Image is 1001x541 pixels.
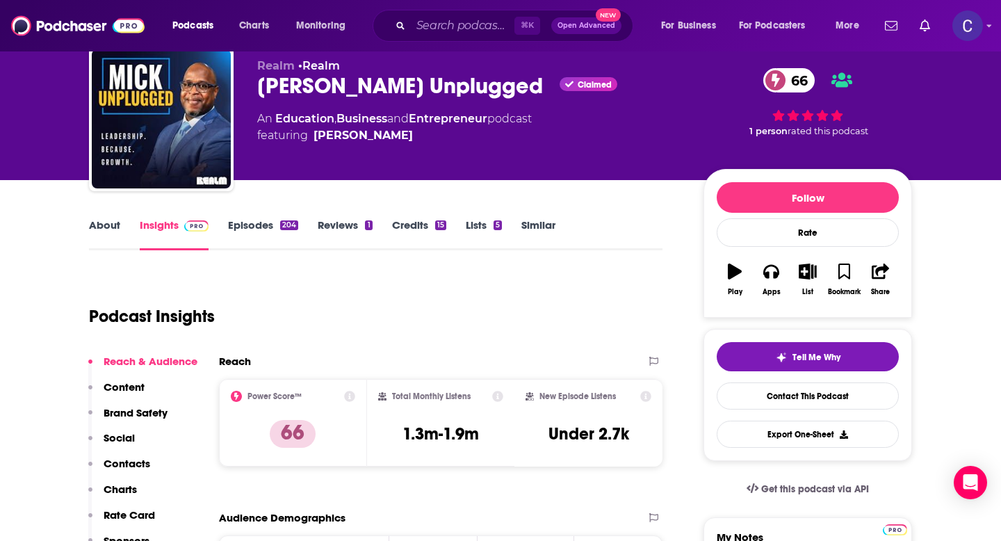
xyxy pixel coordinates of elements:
span: For Podcasters [739,16,806,35]
span: Monitoring [296,16,345,35]
button: tell me why sparkleTell Me Why [717,342,899,371]
a: Get this podcast via API [735,472,880,506]
a: Show notifications dropdown [914,14,936,38]
p: Rate Card [104,508,155,522]
h2: Audience Demographics [219,511,345,524]
a: Similar [521,218,555,250]
span: For Business [661,16,716,35]
a: Entrepreneur [409,112,487,125]
div: Search podcasts, credits, & more... [386,10,646,42]
p: Content [104,380,145,394]
h3: 1.3m-1.9m [402,423,479,444]
div: Play [728,288,742,296]
h1: Podcast Insights [89,306,215,327]
div: 5 [494,220,502,230]
div: 204 [280,220,298,230]
button: Social [88,431,135,457]
span: Claimed [578,81,612,88]
button: Play [717,255,753,305]
button: Reach & Audience [88,355,197,380]
a: InsightsPodchaser Pro [140,218,209,250]
div: An podcast [257,111,532,144]
span: 66 [777,68,815,92]
div: Open Intercom Messenger [954,466,987,499]
button: Apps [753,255,789,305]
a: About [89,218,120,250]
div: 66 1 personrated this podcast [703,59,912,145]
a: Mick Hunt [314,127,413,144]
span: , [334,112,336,125]
span: 1 person [749,126,788,136]
button: open menu [651,15,733,37]
span: New [596,8,621,22]
span: and [387,112,409,125]
span: Podcasts [172,16,213,35]
img: Podchaser Pro [883,524,907,535]
h2: Power Score™ [247,391,302,401]
span: featuring [257,127,532,144]
span: Realm [257,59,295,72]
span: Tell Me Why [792,352,840,363]
div: 15 [435,220,446,230]
div: Bookmark [828,288,861,296]
button: Content [88,380,145,406]
a: Episodes204 [228,218,298,250]
span: • [298,59,340,72]
img: Mick Unplugged [92,49,231,188]
button: open menu [163,15,231,37]
div: Rate [717,218,899,247]
div: List [802,288,813,296]
button: Bookmark [826,255,862,305]
h2: Reach [219,355,251,368]
p: Contacts [104,457,150,470]
button: Contacts [88,457,150,483]
button: open menu [826,15,877,37]
a: Charts [230,15,277,37]
span: Charts [239,16,269,35]
img: User Profile [952,10,983,41]
input: Search podcasts, credits, & more... [411,15,514,37]
button: Share [863,255,899,305]
a: Pro website [883,522,907,535]
span: ⌘ K [514,17,540,35]
p: 66 [270,420,316,448]
button: open menu [730,15,826,37]
div: Share [871,288,890,296]
button: Brand Safety [88,406,168,432]
h2: Total Monthly Listens [392,391,471,401]
span: More [836,16,859,35]
span: Logged in as publicityxxtina [952,10,983,41]
p: Brand Safety [104,406,168,419]
a: Contact This Podcast [717,382,899,410]
a: Education [275,112,334,125]
a: Realm [302,59,340,72]
a: Credits15 [392,218,446,250]
button: List [790,255,826,305]
a: Reviews1 [318,218,372,250]
div: Apps [763,288,781,296]
img: tell me why sparkle [776,352,787,363]
div: 1 [365,220,372,230]
button: Open AdvancedNew [551,17,621,34]
span: Open Advanced [558,22,615,29]
h3: Under 2.7k [548,423,629,444]
button: open menu [286,15,364,37]
p: Social [104,431,135,444]
p: Reach & Audience [104,355,197,368]
img: Podchaser - Follow, Share and Rate Podcasts [11,13,145,39]
button: Follow [717,182,899,213]
a: Lists5 [466,218,502,250]
button: Show profile menu [952,10,983,41]
button: Rate Card [88,508,155,534]
span: rated this podcast [788,126,868,136]
button: Charts [88,483,137,508]
span: Get this podcast via API [761,483,869,495]
p: Charts [104,483,137,496]
a: Business [336,112,387,125]
a: 66 [763,68,815,92]
button: Export One-Sheet [717,421,899,448]
a: Show notifications dropdown [879,14,903,38]
h2: New Episode Listens [539,391,616,401]
img: Podchaser Pro [184,220,209,232]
